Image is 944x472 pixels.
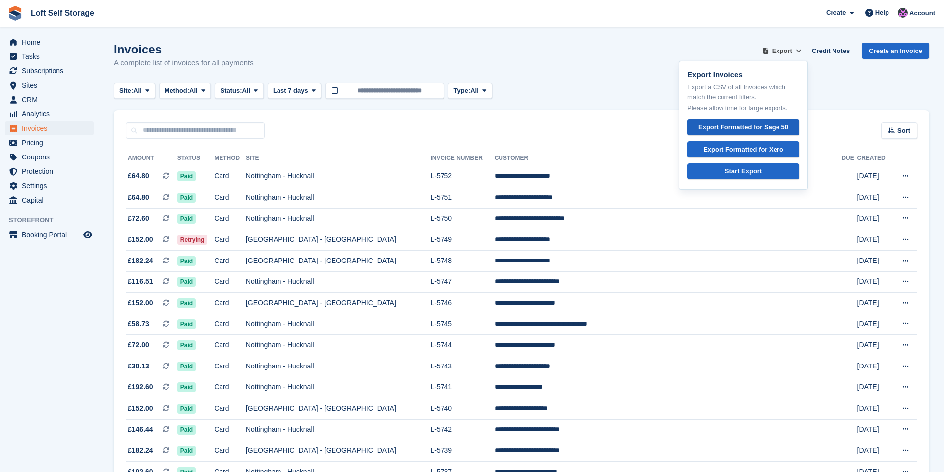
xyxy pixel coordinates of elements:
td: Card [214,419,246,440]
td: L-5739 [431,440,495,462]
td: L-5742 [431,419,495,440]
span: Create [826,8,846,18]
td: L-5752 [431,166,495,187]
span: Type: [453,86,470,96]
span: £116.51 [128,276,153,287]
td: [GEOGRAPHIC_DATA] - [GEOGRAPHIC_DATA] [246,398,431,420]
span: CRM [22,93,81,106]
td: Nottingham - Hucknall [246,187,431,209]
span: £64.80 [128,192,149,203]
td: [GEOGRAPHIC_DATA] - [GEOGRAPHIC_DATA] [246,251,431,272]
td: Card [214,166,246,187]
span: £152.00 [128,403,153,414]
span: Paid [177,277,196,287]
td: L-5743 [431,356,495,377]
a: menu [5,107,94,121]
div: Start Export [725,166,762,176]
span: All [470,86,479,96]
a: menu [5,35,94,49]
th: Status [177,151,214,166]
span: Paid [177,362,196,371]
td: [DATE] [857,398,892,420]
td: [DATE] [857,377,892,398]
span: Booking Portal [22,228,81,242]
p: Please allow time for large exports. [687,104,799,113]
td: Card [214,229,246,251]
td: Card [214,293,246,314]
a: Start Export [687,163,799,180]
span: Paid [177,446,196,456]
span: Help [875,8,889,18]
h1: Invoices [114,43,254,56]
td: [DATE] [857,208,892,229]
th: Invoice Number [431,151,495,166]
th: Customer [495,151,842,166]
span: £182.24 [128,256,153,266]
a: menu [5,193,94,207]
a: menu [5,64,94,78]
span: Sort [897,126,910,136]
span: Paid [177,256,196,266]
img: Amy Wright [898,8,908,18]
span: All [189,86,198,96]
span: Sites [22,78,81,92]
span: £64.80 [128,171,149,181]
span: Paid [177,193,196,203]
span: Paid [177,319,196,329]
td: [DATE] [857,271,892,293]
div: Export Formatted for Xero [703,145,783,155]
td: L-5746 [431,293,495,314]
a: Export Formatted for Sage 50 [687,119,799,136]
td: L-5751 [431,187,495,209]
a: menu [5,228,94,242]
td: [DATE] [857,335,892,356]
td: Card [214,356,246,377]
td: Nottingham - Hucknall [246,166,431,187]
span: Method: [165,86,190,96]
span: Export [772,46,792,56]
td: Card [214,398,246,420]
td: Card [214,440,246,462]
span: £182.24 [128,445,153,456]
span: Storefront [9,215,99,225]
span: Capital [22,193,81,207]
td: [DATE] [857,314,892,335]
td: L-5744 [431,335,495,356]
span: All [242,86,251,96]
a: menu [5,78,94,92]
p: Export a CSV of all Invoices which match the current filters. [687,82,799,102]
td: Card [214,251,246,272]
th: Created [857,151,892,166]
a: Preview store [82,229,94,241]
button: Export [760,43,804,59]
td: [DATE] [857,293,892,314]
span: Paid [177,214,196,224]
span: Status: [220,86,242,96]
a: menu [5,150,94,164]
a: Create an Invoice [862,43,929,59]
span: Tasks [22,50,81,63]
span: Account [909,8,935,18]
span: Retrying [177,235,208,245]
p: A complete list of invoices for all payments [114,57,254,69]
td: [DATE] [857,356,892,377]
td: Card [214,271,246,293]
td: Nottingham - Hucknall [246,356,431,377]
span: Protection [22,164,81,178]
td: Nottingham - Hucknall [246,208,431,229]
th: Site [246,151,431,166]
span: Paid [177,382,196,392]
td: Nottingham - Hucknall [246,419,431,440]
button: Site: All [114,83,155,99]
td: L-5748 [431,251,495,272]
a: menu [5,179,94,193]
span: £72.60 [128,213,149,224]
td: Card [214,377,246,398]
td: L-5741 [431,377,495,398]
td: L-5740 [431,398,495,420]
button: Type: All [448,83,492,99]
td: Card [214,208,246,229]
span: Analytics [22,107,81,121]
span: Home [22,35,81,49]
th: Due [841,151,857,166]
